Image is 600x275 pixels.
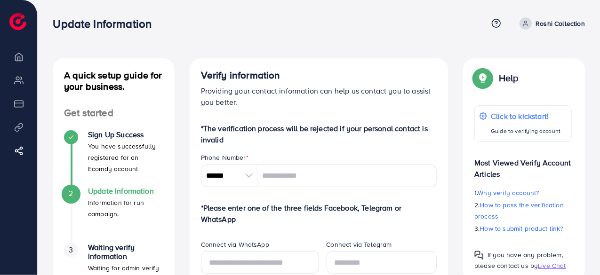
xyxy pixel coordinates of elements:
[474,187,572,198] p: 1.
[69,244,73,255] span: 3
[201,240,269,249] label: Connect via WhatsApp
[53,107,175,119] h4: Get started
[88,130,163,139] h4: Sign Up Success
[491,110,560,122] p: Click to kickstart!
[201,153,248,162] label: Phone Number
[201,202,437,225] p: *Please enter one of the three fields Facebook, Telegram or WhatsApp
[491,126,560,137] p: Guide to verifying account
[536,18,585,29] p: Roshi Collection
[474,70,491,86] img: Popup guide
[538,261,566,270] span: Live Chat
[53,17,159,31] h3: Update Information
[474,223,572,234] p: 3.
[88,187,163,196] h4: Update Information
[560,233,593,268] iframe: Chat
[88,243,163,261] h4: Waiting verify information
[480,224,563,233] span: How to submit product link?
[53,187,175,243] li: Update Information
[88,141,163,174] p: You have successfully registered for an Ecomdy account
[516,17,585,30] a: Roshi Collection
[88,197,163,220] p: Information for run campaign.
[53,70,175,92] h4: A quick setup guide for your business.
[474,200,564,221] span: How to pass the verification process
[9,13,26,30] img: logo
[474,199,572,222] p: 2.
[474,251,484,260] img: Popup guide
[53,130,175,187] li: Sign Up Success
[201,70,437,81] h4: Verify information
[478,188,539,197] span: Why verify account?
[201,123,437,145] p: *The verification process will be rejected if your personal contact is invalid
[201,85,437,108] p: Providing your contact information can help us contact you to assist you better.
[327,240,392,249] label: Connect via Telegram
[499,72,519,84] p: Help
[69,188,73,199] span: 2
[474,250,563,270] span: If you have any problem, please contact us by
[474,149,572,180] p: Most Viewed Verify Account Articles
